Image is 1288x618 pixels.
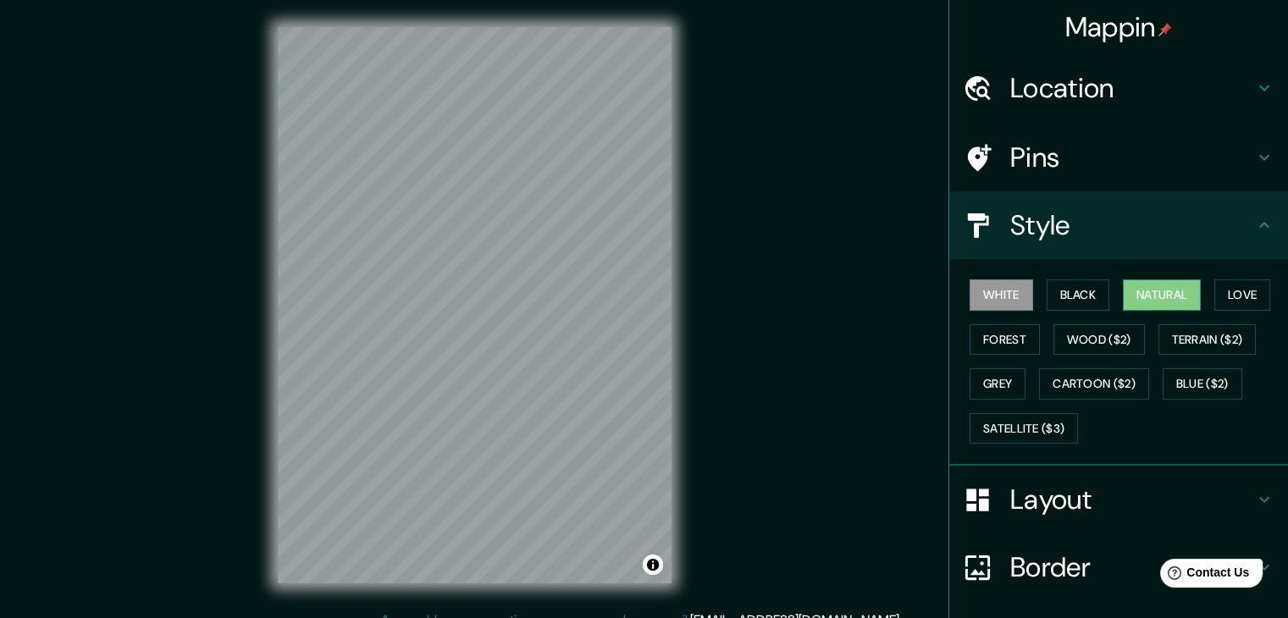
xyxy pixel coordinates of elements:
h4: Layout [1010,483,1254,516]
button: Blue ($2) [1163,368,1242,400]
div: Layout [949,466,1288,533]
h4: Border [1010,550,1254,584]
button: Toggle attribution [643,555,663,575]
button: Love [1214,279,1270,311]
iframe: Help widget launcher [1137,552,1269,599]
img: pin-icon.png [1158,23,1172,36]
button: Terrain ($2) [1158,324,1257,356]
h4: Pins [1010,141,1254,174]
div: Pins [949,124,1288,191]
button: Satellite ($3) [970,413,1078,444]
div: Style [949,191,1288,259]
div: Location [949,54,1288,122]
canvas: Map [278,27,672,583]
h4: Style [1010,208,1254,242]
button: Grey [970,368,1025,400]
button: Cartoon ($2) [1039,368,1149,400]
h4: Location [1010,71,1254,105]
button: Forest [970,324,1040,356]
button: White [970,279,1033,311]
div: Border [949,533,1288,601]
button: Wood ($2) [1053,324,1145,356]
h4: Mappin [1065,10,1173,44]
button: Black [1047,279,1110,311]
button: Natural [1123,279,1201,311]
